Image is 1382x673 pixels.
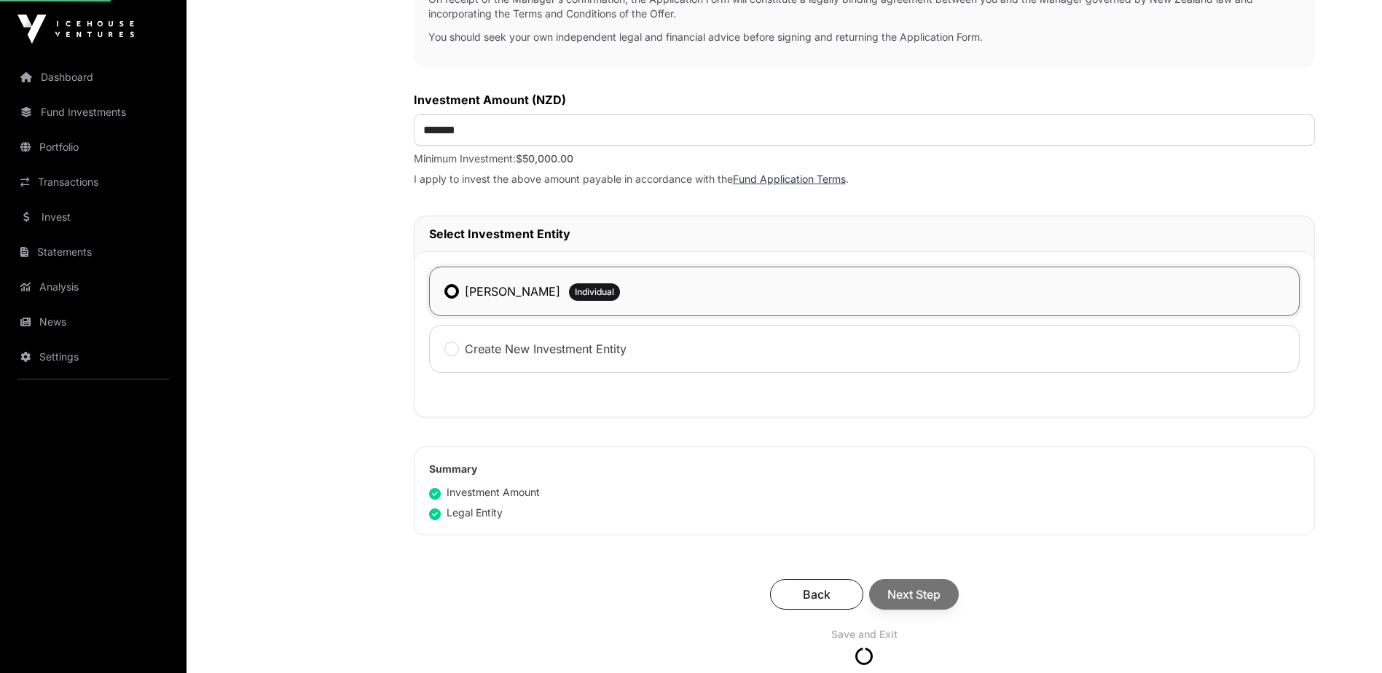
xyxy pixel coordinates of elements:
label: Investment Amount (NZD) [414,91,1315,109]
h2: Select Investment Entity [429,225,1300,243]
a: Portfolio [12,131,175,163]
span: Back [788,586,845,603]
span: $50,000.00 [516,152,573,165]
span: Individual [575,286,614,298]
a: Analysis [12,271,175,303]
h2: Summary [429,462,1300,476]
p: Minimum Investment: [414,151,1315,166]
a: Fund Investments [12,96,175,128]
a: Statements [12,236,175,268]
a: Invest [12,201,175,233]
a: Dashboard [12,61,175,93]
div: Legal Entity [429,505,503,520]
p: You should seek your own independent legal and financial advice before signing and returning the ... [428,30,1300,44]
a: Fund Application Terms [733,173,846,185]
img: Icehouse Ventures Logo [17,15,134,44]
label: [PERSON_NAME] [465,283,560,300]
div: Investment Amount [429,485,540,500]
p: I apply to invest the above amount payable in accordance with the . [414,172,1315,186]
a: Transactions [12,166,175,198]
a: News [12,306,175,338]
label: Create New Investment Entity [465,340,627,358]
a: Settings [12,341,175,373]
iframe: Chat Widget [1309,603,1382,673]
button: Back [770,579,863,610]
